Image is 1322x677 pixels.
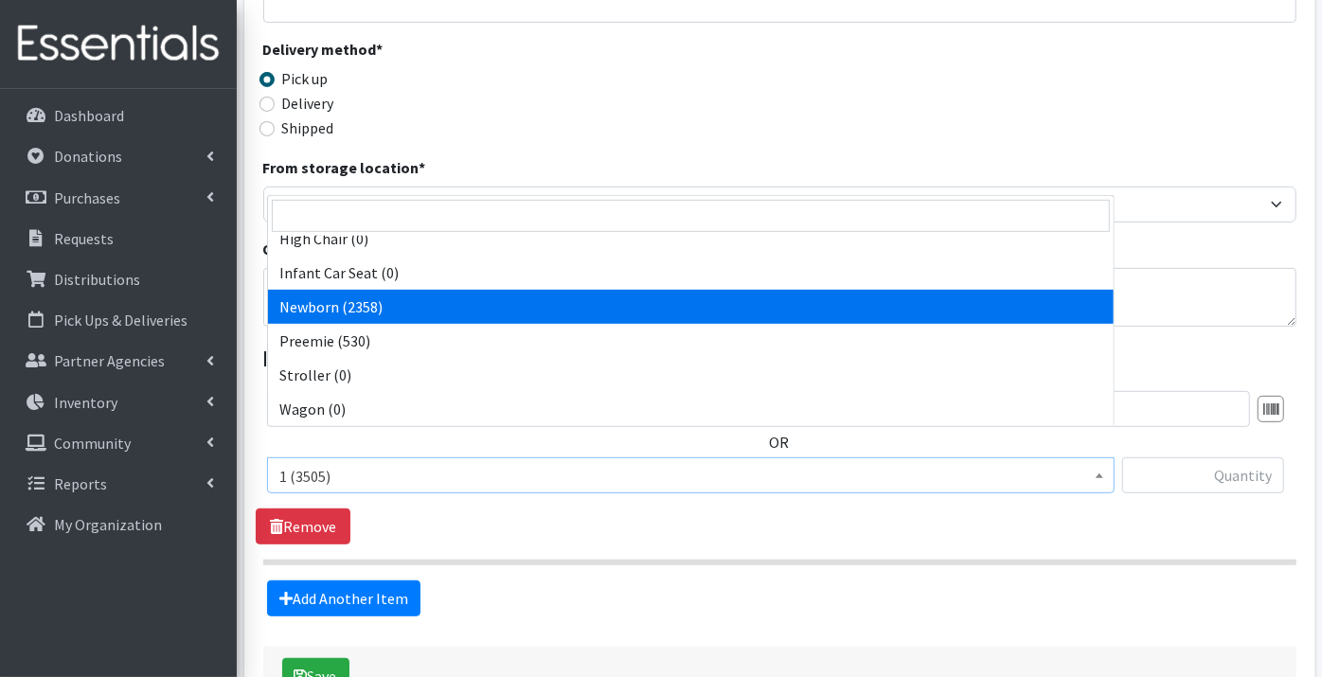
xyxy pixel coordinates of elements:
a: Pick Ups & Deliveries [8,301,229,339]
li: Infant Car Seat (0) [268,256,1114,290]
p: My Organization [54,515,162,534]
li: Preemie (530) [268,324,1114,358]
p: Inventory [54,393,117,412]
label: Comment [263,238,332,260]
label: OR [770,431,790,454]
span: 1 (3505) [279,463,1102,490]
p: Distributions [54,270,140,289]
span: 1 (3505) [267,457,1115,493]
a: Partner Agencies [8,342,229,380]
li: Newborn (2358) [268,290,1114,324]
label: Delivery [282,92,334,115]
p: Purchases [54,188,120,207]
label: Pick up [282,67,329,90]
legend: Items in this distribution [263,342,1296,376]
label: Shipped [282,116,334,139]
a: Reports [8,465,229,503]
abbr: required [420,158,426,177]
img: HumanEssentials [8,12,229,76]
li: Stroller (0) [268,358,1114,392]
a: Community [8,424,229,462]
abbr: required [377,40,384,59]
p: Pick Ups & Deliveries [54,311,188,330]
a: Dashboard [8,97,229,134]
a: My Organization [8,506,229,543]
a: Requests [8,220,229,258]
a: Add Another Item [267,580,420,616]
p: Community [54,434,131,453]
p: Partner Agencies [54,351,165,370]
a: Remove [256,508,350,544]
p: Requests [54,229,114,248]
p: Reports [54,474,107,493]
label: From storage location [263,156,426,179]
legend: Delivery method [263,38,522,67]
a: Distributions [8,260,229,298]
a: Inventory [8,383,229,421]
li: Wagon (0) [268,392,1114,426]
p: Dashboard [54,106,124,125]
a: Donations [8,137,229,175]
p: Donations [54,147,122,166]
a: Purchases [8,179,229,217]
input: Quantity [1122,457,1284,493]
li: High Chair (0) [268,222,1114,256]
